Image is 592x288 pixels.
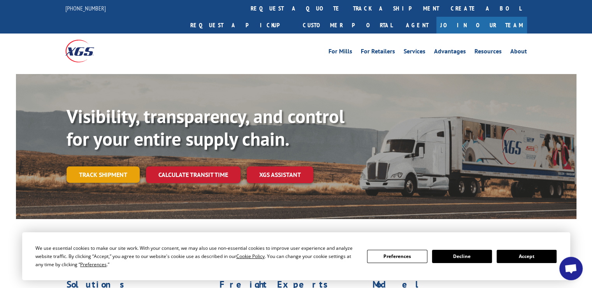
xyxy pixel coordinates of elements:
div: Cookie Consent Prompt [22,232,570,280]
a: Customer Portal [297,17,398,34]
a: For Retailers [361,48,395,57]
a: Calculate transit time [146,166,241,183]
span: Preferences [80,261,107,268]
div: We use essential cookies to make our site work. With your consent, we may also use non-essential ... [35,244,358,269]
a: Agent [398,17,436,34]
a: Track shipment [67,166,140,183]
a: Resources [474,48,502,57]
a: Services [404,48,425,57]
a: For Mills [328,48,352,57]
button: Accept [497,250,557,263]
a: About [510,48,527,57]
a: Request a pickup [184,17,297,34]
span: Cookie Policy [236,253,265,260]
a: Advantages [434,48,466,57]
a: [PHONE_NUMBER] [65,4,106,12]
b: Visibility, transparency, and control for your entire supply chain. [67,104,344,151]
button: Decline [432,250,492,263]
a: Join Our Team [436,17,527,34]
div: Open chat [559,257,583,280]
a: XGS ASSISTANT [247,166,313,183]
button: Preferences [367,250,427,263]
